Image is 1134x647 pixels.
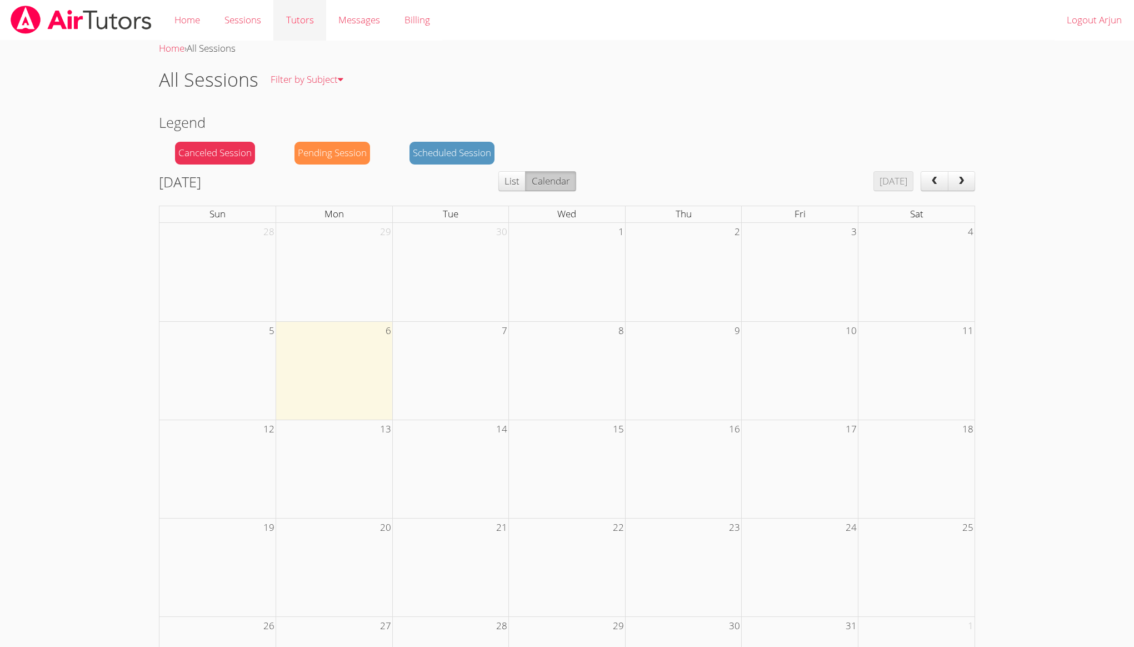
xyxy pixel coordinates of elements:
[159,41,976,57] div: ›
[187,42,236,54] span: All Sessions
[498,171,526,191] button: List
[910,207,923,220] span: Sat
[294,142,370,165] div: Pending Session
[967,223,975,241] span: 4
[961,519,975,537] span: 25
[159,42,184,54] a: Home
[159,112,976,133] h2: Legend
[676,207,692,220] span: Thu
[612,420,625,439] span: 15
[379,420,392,439] span: 13
[268,322,276,340] span: 5
[612,617,625,635] span: 29
[728,519,741,537] span: 23
[262,420,276,439] span: 12
[258,59,356,100] a: Filter by Subject
[495,420,508,439] span: 14
[617,223,625,241] span: 1
[850,223,858,241] span: 3
[495,519,508,537] span: 21
[501,322,508,340] span: 7
[961,420,975,439] span: 18
[728,420,741,439] span: 16
[495,617,508,635] span: 28
[262,519,276,537] span: 19
[795,207,806,220] span: Fri
[379,519,392,537] span: 20
[262,617,276,635] span: 26
[961,322,975,340] span: 11
[948,171,976,191] button: next
[338,13,380,26] span: Messages
[921,171,948,191] button: prev
[967,617,975,635] span: 1
[873,171,913,191] button: [DATE]
[525,171,576,191] button: Calendar
[159,66,258,94] h1: All Sessions
[409,142,494,165] div: Scheduled Session
[262,223,276,241] span: 28
[175,142,255,165] div: Canceled Session
[557,207,576,220] span: Wed
[728,617,741,635] span: 30
[443,207,458,220] span: Tue
[845,322,858,340] span: 10
[733,223,741,241] span: 2
[733,322,741,340] span: 9
[209,207,226,220] span: Sun
[617,322,625,340] span: 8
[612,519,625,537] span: 22
[9,6,153,34] img: airtutors_banner-c4298cdbf04f3fff15de1276eac7730deb9818008684d7c2e4769d2f7ddbe033.png
[379,223,392,241] span: 29
[845,519,858,537] span: 24
[845,617,858,635] span: 31
[324,207,344,220] span: Mon
[159,171,201,192] h2: [DATE]
[495,223,508,241] span: 30
[845,420,858,439] span: 17
[384,322,392,340] span: 6
[379,617,392,635] span: 27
